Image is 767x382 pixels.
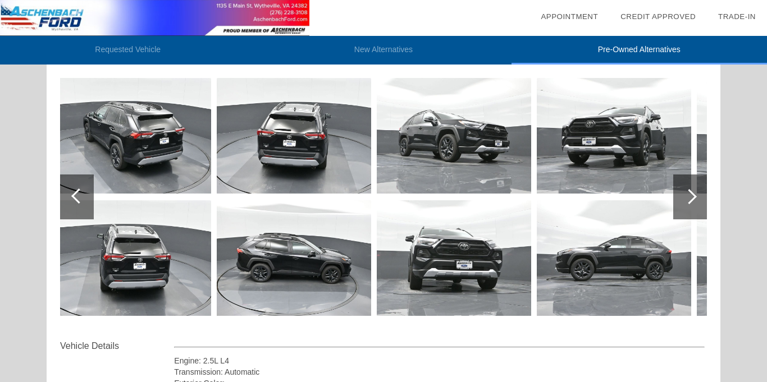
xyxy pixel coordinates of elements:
[217,200,371,316] img: 25.jpg
[620,12,696,21] a: Credit Approved
[541,12,598,21] a: Appointment
[512,36,767,65] li: Pre-Owned Alternatives
[537,78,691,194] img: 28.jpg
[57,78,211,194] img: 22.jpg
[57,200,211,316] img: 23.jpg
[174,355,705,366] div: Engine: 2.5L L4
[60,339,174,353] div: Vehicle Details
[174,366,705,378] div: Transmission: Automatic
[255,36,511,65] li: New Alternatives
[217,78,371,194] img: 24.jpg
[537,200,691,316] img: 29.jpg
[377,200,531,316] img: 27.jpg
[718,12,756,21] a: Trade-In
[377,78,531,194] img: 26.jpg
